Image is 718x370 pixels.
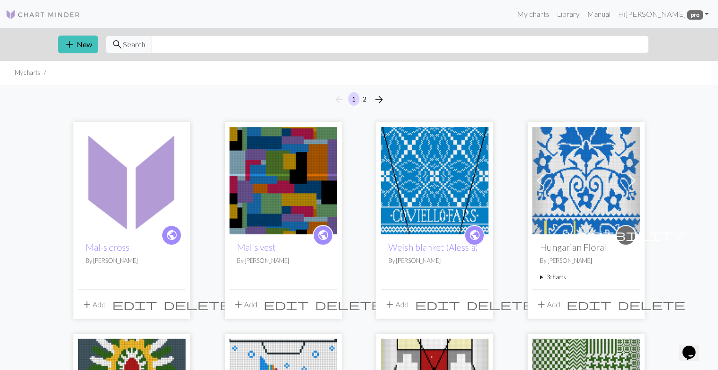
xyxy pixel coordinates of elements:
[15,68,40,77] li: My charts
[553,5,583,23] a: Library
[614,5,712,23] a: Hi[PERSON_NAME] pro
[463,296,537,313] button: Delete
[388,256,481,265] p: By [PERSON_NAME]
[64,38,75,51] span: add
[583,5,614,23] a: Manual
[78,175,186,184] a: Mal-s cross
[166,226,178,245] i: public
[330,92,388,107] nav: Page navigation
[532,296,563,313] button: Add
[415,298,460,311] span: edit
[384,298,395,311] span: add
[164,298,231,311] span: delete
[315,298,382,311] span: delete
[230,175,337,184] a: Mal's vest
[86,242,129,253] a: Mal-s cross
[532,127,640,234] img: Copy of Hungarian Floral
[469,228,481,242] span: public
[264,298,309,311] span: edit
[373,93,385,106] span: arrow_forward
[166,228,178,242] span: public
[78,127,186,234] img: Mal-s cross
[532,175,640,184] a: Copy of Hungarian Floral
[567,299,611,310] i: Edit
[412,296,463,313] button: Edit
[381,296,412,313] button: Add
[359,92,370,106] button: 2
[567,228,684,242] span: visibility
[540,256,632,265] p: By [PERSON_NAME]
[230,296,260,313] button: Add
[160,296,234,313] button: Delete
[540,242,632,253] h2: Hungarian Floral
[567,298,611,311] span: edit
[312,296,386,313] button: Delete
[415,299,460,310] i: Edit
[348,92,359,106] button: 1
[230,127,337,234] img: Mal's vest
[317,226,329,245] i: public
[469,226,481,245] i: public
[313,225,333,246] a: public
[317,228,329,242] span: public
[237,242,276,253] a: Mal's vest
[233,298,244,311] span: add
[109,296,160,313] button: Edit
[6,9,80,20] img: Logo
[260,296,312,313] button: Edit
[618,298,685,311] span: delete
[464,225,485,246] a: public
[388,242,478,253] a: Welsh blanket (Alessia)
[381,127,488,234] img: Welsh blanket (Alessia)
[81,298,93,311] span: add
[86,256,178,265] p: By [PERSON_NAME]
[264,299,309,310] i: Edit
[615,296,689,313] button: Delete
[563,296,615,313] button: Edit
[567,226,684,245] i: private
[679,333,709,361] iframe: chat widget
[112,298,157,311] span: edit
[540,273,632,282] summary: 3charts
[112,299,157,310] i: Edit
[536,298,547,311] span: add
[467,298,534,311] span: delete
[78,296,109,313] button: Add
[112,38,123,51] span: search
[513,5,553,23] a: My charts
[373,94,385,105] i: Next
[161,225,182,246] a: public
[237,256,330,265] p: By [PERSON_NAME]
[58,36,98,53] button: New
[370,92,388,107] button: Next
[687,10,703,20] span: pro
[381,175,488,184] a: Welsh blanket (Alessia)
[123,39,145,50] span: Search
